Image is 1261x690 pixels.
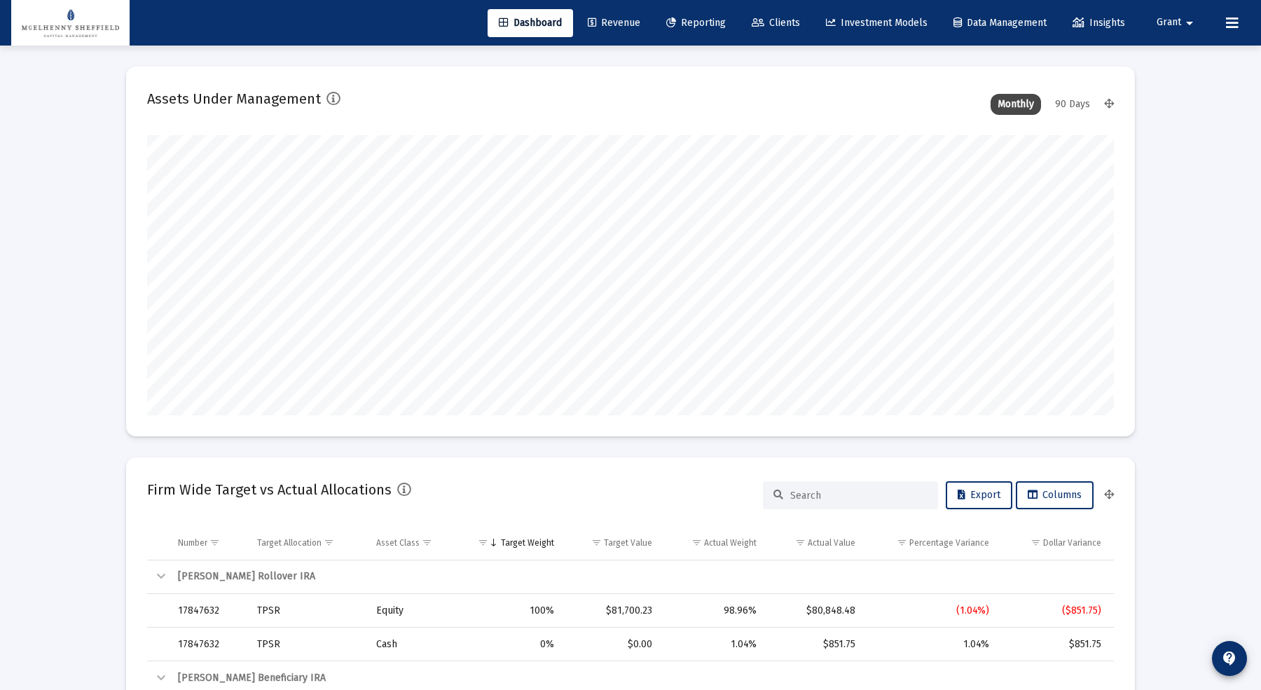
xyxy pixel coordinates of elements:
[740,9,811,37] a: Clients
[147,478,392,501] h2: Firm Wide Target vs Actual Allocations
[574,637,652,651] div: $0.00
[946,481,1012,509] button: Export
[376,537,420,548] div: Asset Class
[247,526,366,560] td: Column Target Allocation
[591,537,602,548] span: Show filter options for column 'Target Value'
[815,9,939,37] a: Investment Models
[147,560,168,594] td: Collapse
[469,637,553,651] div: 0%
[999,526,1114,560] td: Column Dollar Variance
[178,570,1101,584] div: [PERSON_NAME] Rollover IRA
[958,489,1000,501] span: Export
[991,94,1041,115] div: Monthly
[604,537,652,548] div: Target Value
[366,628,459,661] td: Cash
[790,490,928,502] input: Search
[588,17,640,29] span: Revenue
[574,604,652,618] div: $81,700.23
[1016,481,1094,509] button: Columns
[776,637,855,651] div: $851.75
[478,537,488,548] span: Show filter options for column 'Target Weight'
[1048,94,1097,115] div: 90 Days
[499,17,562,29] span: Dashboard
[366,594,459,628] td: Equity
[826,17,928,29] span: Investment Models
[168,526,247,560] td: Column Number
[459,526,563,560] td: Column Target Weight
[209,537,220,548] span: Show filter options for column 'Number'
[1009,637,1101,651] div: $851.75
[168,628,247,661] td: 17847632
[1221,650,1238,667] mat-icon: contact_support
[672,637,757,651] div: 1.04%
[875,637,990,651] div: 1.04%
[666,17,726,29] span: Reporting
[488,9,573,37] a: Dashboard
[953,17,1047,29] span: Data Management
[577,9,652,37] a: Revenue
[257,537,322,548] div: Target Allocation
[1061,9,1136,37] a: Insights
[22,9,119,37] img: Dashboard
[942,9,1058,37] a: Data Management
[808,537,855,548] div: Actual Value
[324,537,334,548] span: Show filter options for column 'Target Allocation'
[795,537,806,548] span: Show filter options for column 'Actual Value'
[469,604,553,618] div: 100%
[691,537,702,548] span: Show filter options for column 'Actual Weight'
[178,537,207,548] div: Number
[1140,8,1215,36] button: Grant
[875,604,990,618] div: (1.04%)
[1009,604,1101,618] div: ($851.75)
[897,537,907,548] span: Show filter options for column 'Percentage Variance'
[422,537,432,548] span: Show filter options for column 'Asset Class'
[766,526,865,560] td: Column Actual Value
[501,537,554,548] div: Target Weight
[909,537,989,548] div: Percentage Variance
[672,604,757,618] div: 98.96%
[147,88,321,110] h2: Assets Under Management
[1031,537,1041,548] span: Show filter options for column 'Dollar Variance'
[178,671,1101,685] div: [PERSON_NAME] Beneficiary IRA
[704,537,757,548] div: Actual Weight
[366,526,459,560] td: Column Asset Class
[776,604,855,618] div: $80,848.48
[662,526,767,560] td: Column Actual Weight
[1073,17,1125,29] span: Insights
[1028,489,1082,501] span: Columns
[865,526,1000,560] td: Column Percentage Variance
[247,628,366,661] td: TPSR
[168,594,247,628] td: 17847632
[655,9,737,37] a: Reporting
[247,594,366,628] td: TPSR
[1157,17,1181,29] span: Grant
[752,17,800,29] span: Clients
[1181,9,1198,37] mat-icon: arrow_drop_down
[564,526,662,560] td: Column Target Value
[1043,537,1101,548] div: Dollar Variance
